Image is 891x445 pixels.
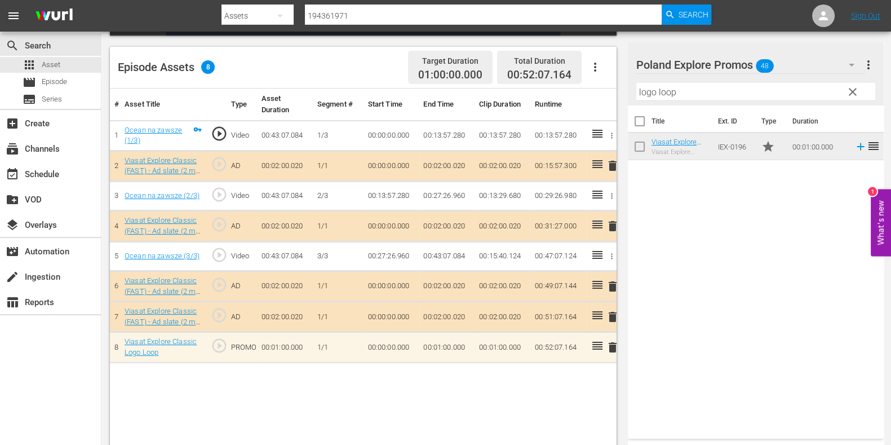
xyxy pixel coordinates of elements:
[862,51,875,78] button: more_vert
[110,302,120,332] td: 7
[257,302,313,332] td: 00:02:00.020
[227,89,257,121] th: Type
[507,68,571,81] span: 00:52:07.164
[419,151,475,181] td: 00:02:00.020
[227,211,257,241] td: AD
[364,332,419,363] td: 00:00:00.000
[418,53,482,69] div: Target Duration
[530,241,586,271] td: 00:47:07.124
[419,332,475,363] td: 00:01:00.000
[42,76,67,87] span: Episode
[851,11,880,20] a: Sign Out
[166,19,188,36] button: Play
[755,105,786,137] th: Type
[211,125,228,142] span: play_circle_outline
[606,310,619,324] span: delete
[110,271,120,302] td: 6
[188,19,211,36] button: Mute
[606,340,619,356] button: delete
[862,58,875,72] span: more_vert
[42,94,62,105] span: Series
[786,105,853,137] th: Duration
[110,120,120,151] td: 1
[313,89,364,121] th: Segment #
[530,271,586,302] td: 00:49:07.144
[257,181,313,211] td: 00:43:07.084
[868,187,877,196] div: 1
[110,89,120,121] th: #
[227,302,257,332] td: AD
[606,309,619,325] button: delete
[110,211,120,241] td: 4
[42,59,60,71] span: Asset
[419,211,475,241] td: 00:02:00.020
[125,337,197,356] a: Viasat Explore Classic Logo Loop
[257,211,313,241] td: 00:02:00.020
[125,156,201,186] a: Viasat Explore Classic (FAST) - Ad slate (2 minutes)*
[6,117,19,130] span: Create
[125,191,200,200] a: Ocean na zawsze (2/3)
[227,271,257,302] td: AD
[7,9,20,23] span: menu
[313,271,364,302] td: 1/1
[507,53,571,69] div: Total Duration
[538,19,560,36] button: Fullscreen
[6,296,19,309] span: Reports
[110,332,120,363] td: 8
[364,241,419,271] td: 00:27:26.960
[211,276,228,293] span: play_circle_outline
[662,5,711,25] button: Search
[419,89,475,121] th: End Time
[313,302,364,332] td: 1/1
[530,120,586,151] td: 00:13:57.280
[475,241,530,271] td: 00:15:40.124
[711,105,755,137] th: Ext. ID
[843,82,861,100] button: clear
[110,241,120,271] td: 5
[6,142,19,156] span: Channels
[211,337,228,354] span: play_circle_outline
[530,332,586,363] td: 00:52:07.164
[606,341,619,354] span: delete
[6,39,19,52] span: Search
[651,105,711,137] th: Title
[257,89,313,121] th: Asset Duration
[606,158,619,174] button: delete
[475,181,530,211] td: 00:13:29.680
[606,278,619,294] button: delete
[530,151,586,181] td: 00:15:57.300
[854,140,867,153] svg: Add to Episode
[201,60,215,74] span: 8
[6,193,19,206] span: VOD
[27,3,81,29] img: ans4CAIJ8jUAAAAAAAAAAAAAAAAAAAAAAAAgQb4GAAAAAAAAAAAAAAAAAAAAAAAAJMjXAAAAAAAAAAAAAAAAAAAAAAAAgAT5G...
[257,120,313,151] td: 00:43:07.084
[419,120,475,151] td: 00:13:57.280
[211,246,228,263] span: play_circle_outline
[257,271,313,302] td: 00:02:00.020
[475,120,530,151] td: 00:13:57.280
[257,151,313,181] td: 00:02:00.020
[651,148,709,156] div: Viasat Explore Classic Logo Loop
[364,151,419,181] td: 00:00:00.000
[364,302,419,332] td: 00:00:00.000
[606,218,619,235] button: delete
[6,245,19,258] span: Automation
[651,138,701,163] a: Viasat Explore Classic Logo Loop
[125,252,200,260] a: Ocean na zawsze (3/3)
[211,216,228,233] span: play_circle_outline
[418,69,482,82] span: 01:00:00.000
[118,60,215,74] div: Episode Assets
[6,168,19,181] span: Schedule
[313,151,364,181] td: 1/1
[636,49,865,81] div: Poland Explore Promos
[364,271,419,302] td: 00:00:00.000
[475,302,530,332] td: 00:02:00.020
[475,211,530,241] td: 00:02:00.020
[257,332,313,363] td: 00:01:00.000
[313,241,364,271] td: 3/3
[227,181,257,211] td: Video
[211,307,228,324] span: play_circle_outline
[475,332,530,363] td: 00:01:00.000
[227,241,257,271] td: Video
[761,140,775,153] span: Promo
